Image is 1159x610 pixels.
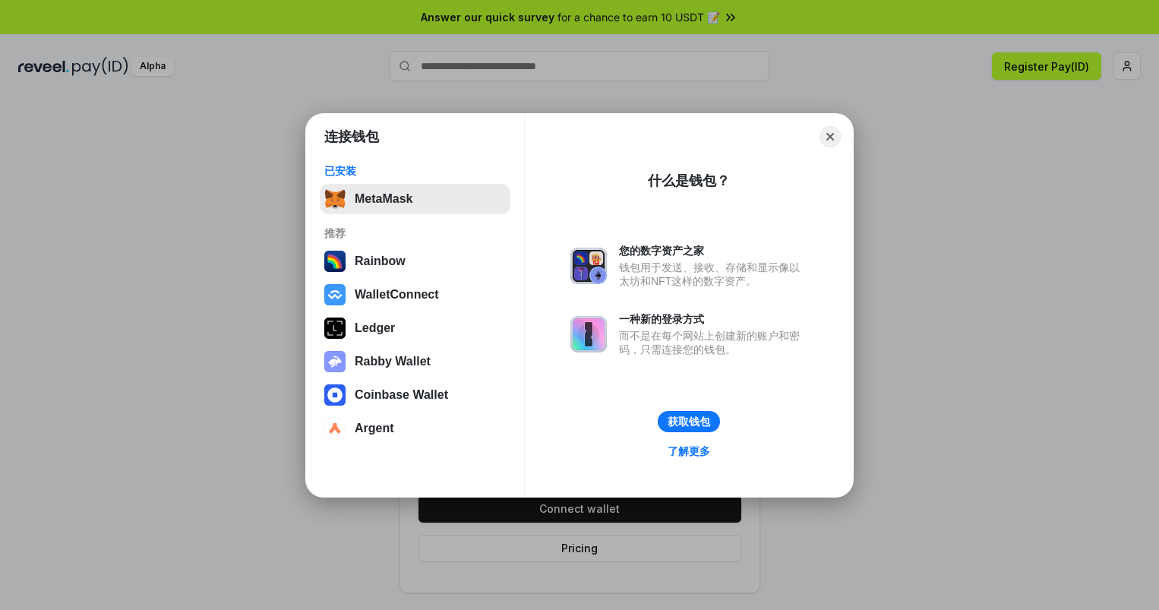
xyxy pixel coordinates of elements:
div: Coinbase Wallet [355,388,448,402]
div: Rabby Wallet [355,355,431,368]
button: MetaMask [320,184,510,214]
div: Argent [355,422,394,435]
div: Rainbow [355,254,406,268]
img: svg+xml,%3Csvg%20xmlns%3D%22http%3A%2F%2Fwww.w3.org%2F2000%2Fsvg%22%20fill%3D%22none%22%20viewBox... [570,316,607,352]
img: svg+xml,%3Csvg%20width%3D%2228%22%20height%3D%2228%22%20viewBox%3D%220%200%2028%2028%22%20fill%3D... [324,384,346,406]
a: 了解更多 [658,441,719,461]
img: svg+xml,%3Csvg%20width%3D%2228%22%20height%3D%2228%22%20viewBox%3D%220%200%2028%2028%22%20fill%3D... [324,418,346,439]
button: Rainbow [320,246,510,277]
div: 获取钱包 [668,415,710,428]
h1: 连接钱包 [324,128,379,146]
img: svg+xml,%3Csvg%20xmlns%3D%22http%3A%2F%2Fwww.w3.org%2F2000%2Fsvg%22%20fill%3D%22none%22%20viewBox... [570,248,607,284]
div: 您的数字资产之家 [619,244,807,258]
img: svg+xml,%3Csvg%20xmlns%3D%22http%3A%2F%2Fwww.w3.org%2F2000%2Fsvg%22%20width%3D%2228%22%20height%3... [324,318,346,339]
button: Ledger [320,313,510,343]
button: Argent [320,413,510,444]
div: 推荐 [324,226,506,240]
button: Close [820,126,841,147]
div: 钱包用于发送、接收、存储和显示像以太坊和NFT这样的数字资产。 [619,261,807,288]
div: 什么是钱包？ [648,172,730,190]
button: WalletConnect [320,280,510,310]
div: 了解更多 [668,444,710,458]
div: 而不是在每个网站上创建新的账户和密码，只需连接您的钱包。 [619,329,807,356]
div: MetaMask [355,192,412,206]
img: svg+xml,%3Csvg%20width%3D%2228%22%20height%3D%2228%22%20viewBox%3D%220%200%2028%2028%22%20fill%3D... [324,284,346,305]
button: Coinbase Wallet [320,380,510,410]
div: 一种新的登录方式 [619,312,807,326]
img: svg+xml,%3Csvg%20fill%3D%22none%22%20height%3D%2233%22%20viewBox%3D%220%200%2035%2033%22%20width%... [324,188,346,210]
img: svg+xml,%3Csvg%20xmlns%3D%22http%3A%2F%2Fwww.w3.org%2F2000%2Fsvg%22%20fill%3D%22none%22%20viewBox... [324,351,346,372]
div: WalletConnect [355,288,439,302]
button: Rabby Wallet [320,346,510,377]
div: 已安装 [324,164,506,178]
img: svg+xml,%3Csvg%20width%3D%22120%22%20height%3D%22120%22%20viewBox%3D%220%200%20120%20120%22%20fil... [324,251,346,272]
button: 获取钱包 [658,411,720,432]
div: Ledger [355,321,395,335]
